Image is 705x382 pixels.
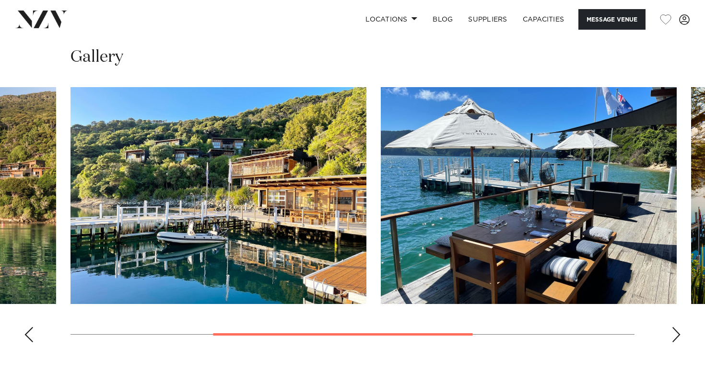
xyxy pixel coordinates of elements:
[381,87,677,304] swiper-slide: 3 / 4
[425,9,460,30] a: BLOG
[460,9,515,30] a: SUPPLIERS
[358,9,425,30] a: Locations
[70,87,366,304] swiper-slide: 2 / 4
[70,46,123,68] h2: Gallery
[578,9,646,30] button: Message Venue
[515,9,572,30] a: Capacities
[15,11,68,28] img: nzv-logo.png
